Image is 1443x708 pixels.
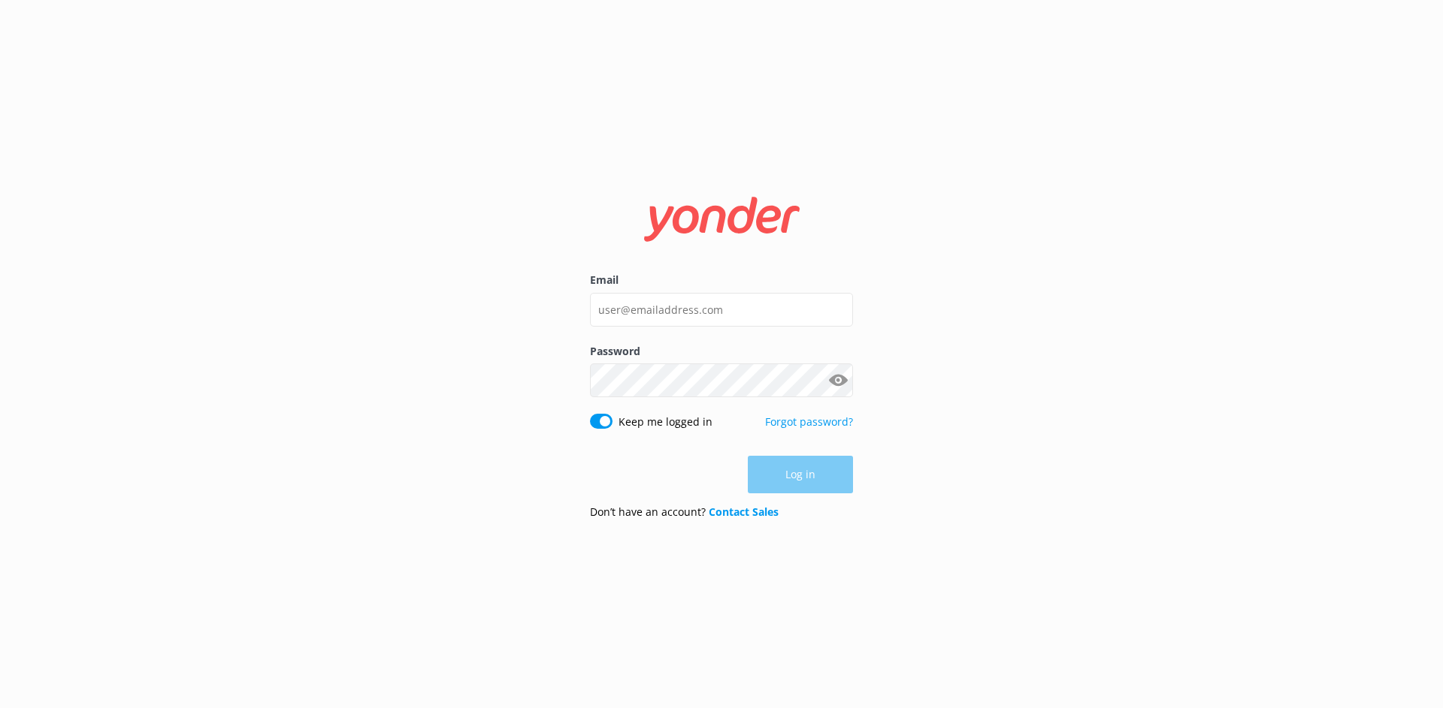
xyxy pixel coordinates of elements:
[590,293,853,327] input: user@emailaddress.com
[590,343,853,360] label: Password
[823,366,853,396] button: Show password
[590,272,853,288] label: Email
[590,504,779,520] p: Don’t have an account?
[709,505,779,519] a: Contact Sales
[765,414,853,429] a: Forgot password?
[619,414,712,430] label: Keep me logged in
